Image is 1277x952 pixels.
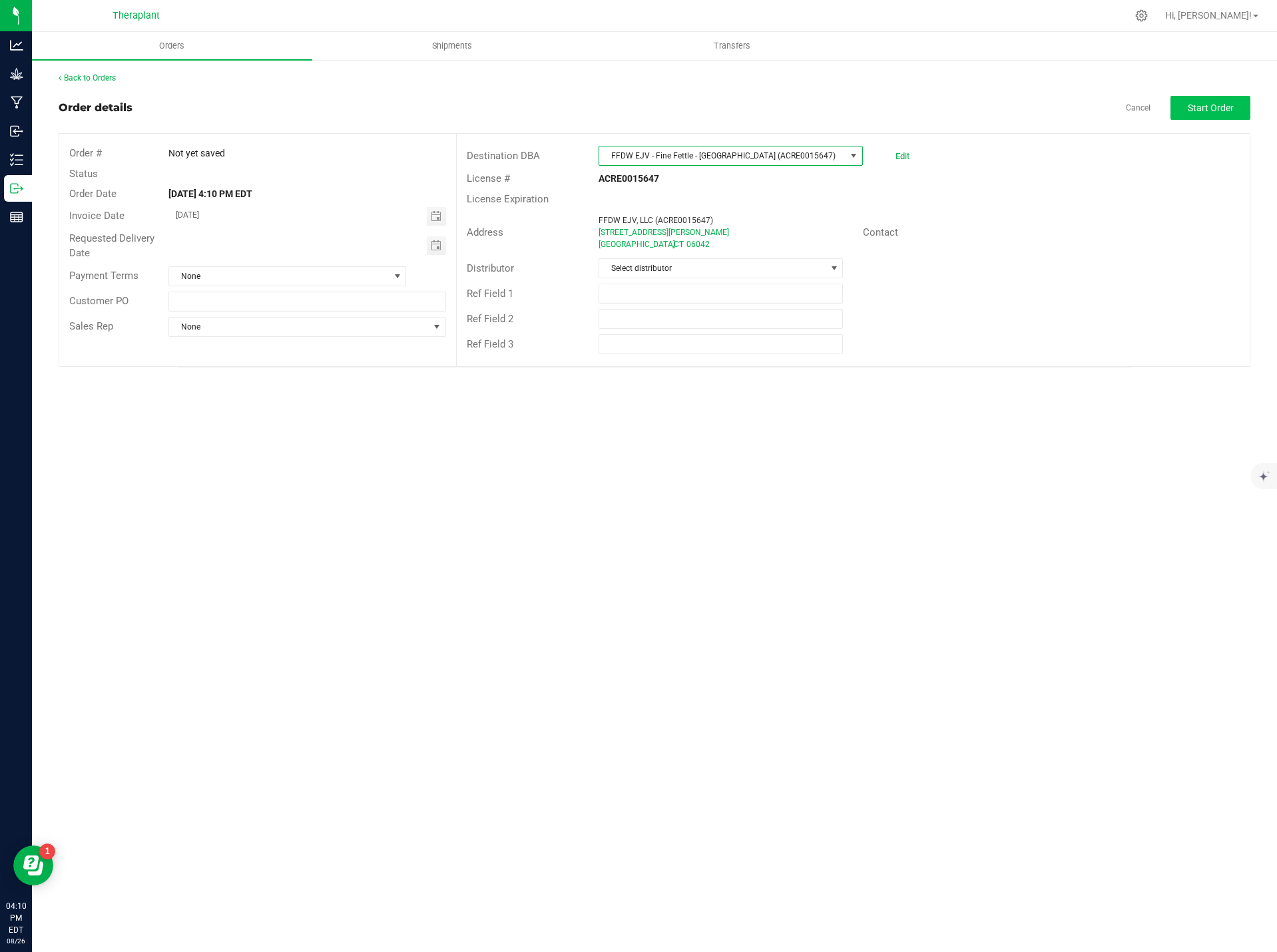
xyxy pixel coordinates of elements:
[10,67,23,81] inline-svg: Grow
[599,228,729,237] span: [STREET_ADDRESS][PERSON_NAME]
[1165,10,1252,21] span: Hi, [PERSON_NAME]!
[10,96,23,109] inline-svg: Manufacturing
[168,317,446,337] span: NO DATA FOUND
[13,845,53,885] iframe: Resource center
[599,259,826,278] span: Select distributor
[467,313,513,325] span: Ref Field 2
[1188,103,1234,113] span: Start Order
[141,40,202,52] span: Orders
[6,936,26,946] p: 08/26
[599,216,713,225] span: FFDW EJV, LLC (ACRE0015647)
[1170,96,1250,120] button: Start Order
[414,40,490,52] span: Shipments
[6,900,26,936] p: 04:10 PM EDT
[10,124,23,138] inline-svg: Inbound
[467,262,514,274] span: Distributor
[312,32,593,60] a: Shipments
[696,40,768,52] span: Transfers
[169,318,429,336] span: None
[168,148,225,158] span: Not yet saved
[467,193,549,205] span: License Expiration
[427,236,446,255] span: Toggle calendar
[863,226,898,238] span: Contact
[69,232,154,260] span: Requested Delivery Date
[113,10,160,21] span: Theraplant
[10,182,23,195] inline-svg: Outbound
[69,188,117,200] span: Order Date
[169,267,389,286] span: None
[427,207,446,226] span: Toggle calendar
[599,240,675,249] span: [GEOGRAPHIC_DATA]
[686,240,710,249] span: 06042
[32,32,312,60] a: Orders
[467,338,513,350] span: Ref Field 3
[10,153,23,166] inline-svg: Inventory
[69,270,138,282] span: Payment Terms
[467,226,503,238] span: Address
[59,73,116,83] a: Back to Orders
[10,210,23,224] inline-svg: Reports
[467,172,510,184] span: License #
[467,150,540,162] span: Destination DBA
[1126,103,1150,114] a: Cancel
[1133,9,1150,22] div: Manage settings
[168,188,252,199] strong: [DATE] 4:10 PM EDT
[69,168,98,180] span: Status
[467,288,513,300] span: Ref Field 1
[69,147,102,159] span: Order #
[69,210,125,222] span: Invoice Date
[599,146,845,165] span: FFDW EJV - Fine Fettle - [GEOGRAPHIC_DATA] (ACRE0015647)
[599,173,659,184] strong: ACRE0015647
[59,100,132,116] div: Order details
[69,320,113,332] span: Sales Rep
[39,843,55,859] iframe: Resource center unread badge
[10,39,23,52] inline-svg: Analytics
[672,240,674,249] span: ,
[674,240,684,249] span: CT
[895,151,909,161] a: Edit
[69,295,128,307] span: Customer PO
[593,32,873,60] a: Transfers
